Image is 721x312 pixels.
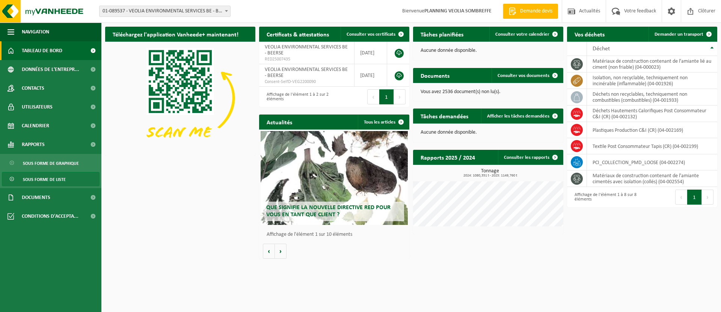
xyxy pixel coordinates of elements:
[655,32,703,37] span: Demander un transport
[495,32,549,37] span: Consulter votre calendrier
[421,130,556,135] p: Aucune donnée disponible.
[265,56,348,62] span: RED25007435
[2,172,100,186] a: Sous forme de liste
[489,27,563,42] a: Consulter votre calendrier
[421,89,556,95] p: Vous avez 2536 document(s) non lu(s).
[421,48,556,53] p: Aucune donnée disponible.
[267,232,406,237] p: Affichage de l'élément 1 sur 10 éléments
[417,169,563,178] h3: Tonnage
[266,205,391,218] span: Que signifie la nouvelle directive RED pour vous en tant que client ?
[22,60,79,79] span: Données de l'entrepr...
[424,8,492,14] strong: PLANNING VEOLIA SOMBREFFE
[105,42,255,154] img: Download de VHEPlus App
[518,8,554,15] span: Demande devis
[587,89,717,106] td: déchets non recyclables, techniquement non combustibles (combustibles) (04-001933)
[367,89,379,104] button: Previous
[23,172,66,187] span: Sous forme de liste
[379,89,394,104] button: 1
[702,190,713,205] button: Next
[23,156,79,170] span: Sous forme de graphique
[587,72,717,89] td: isolation, non recyclable, techniquement non incinérable (inflammable) (04-001926)
[413,109,476,123] h2: Tâches demandées
[587,138,717,154] td: Textile Post Consommateur Tapis (CR) (04-002199)
[22,116,49,135] span: Calendrier
[22,79,44,98] span: Contacts
[413,27,471,41] h2: Tâches planifiées
[571,189,638,205] div: Affichage de l'élément 1 à 8 sur 8 éléments
[503,4,558,19] a: Demande devis
[649,27,716,42] a: Demander un transport
[687,190,702,205] button: 1
[263,89,330,105] div: Affichage de l'élément 1 à 2 sur 2 éléments
[487,114,549,119] span: Afficher les tâches demandées
[347,32,395,37] span: Consulter vos certificats
[261,131,408,225] a: Que signifie la nouvelle directive RED pour vous en tant que client ?
[675,190,687,205] button: Previous
[265,44,348,56] span: VEOLIA ENVIRONMENTAL SERVICES BE - BEERSE
[394,89,406,104] button: Next
[263,244,275,259] button: Vorige
[593,46,610,52] span: Déchet
[413,68,457,83] h2: Documents
[105,27,246,41] h2: Téléchargez l'application Vanheede+ maintenant!
[498,150,563,165] a: Consulter les rapports
[567,27,612,41] h2: Vos déchets
[492,68,563,83] a: Consulter vos documents
[2,156,100,170] a: Sous forme de graphique
[259,27,336,41] h2: Certificats & attestations
[358,115,409,130] a: Tous les articles
[22,98,53,116] span: Utilisateurs
[22,23,49,41] span: Navigation
[354,42,387,64] td: [DATE]
[587,170,717,187] td: matériaux de construction contenant de l'amiante cimentés avec isolation (collés) (04-002554)
[498,73,549,78] span: Consulter vos documents
[413,150,483,164] h2: Rapports 2025 / 2024
[100,6,230,17] span: 01-089537 - VEOLIA ENVIRONMENTAL SERVICES BE - BEERSE
[417,174,563,178] span: 2024: 1080,351 t - 2025: 1149,760 t
[587,56,717,72] td: matériaux de construction contenant de l'amiante lié au ciment (non friable) (04-000023)
[265,67,348,78] span: VEOLIA ENVIRONMENTAL SERVICES BE - BEERSE
[22,135,45,154] span: Rapports
[259,115,300,129] h2: Actualités
[275,244,287,259] button: Volgende
[99,6,231,17] span: 01-089537 - VEOLIA ENVIRONMENTAL SERVICES BE - BEERSE
[587,106,717,122] td: Déchets Hautements Calorifiques Post Consommateur C&I (CR) (04-002132)
[341,27,409,42] a: Consulter vos certificats
[265,79,348,85] span: Consent-SelfD-VEG2200090
[481,109,563,124] a: Afficher les tâches demandées
[587,154,717,170] td: PCI_COLLECTION_PMD_LOOSE (04-002274)
[22,207,78,226] span: Conditions d'accepta...
[587,122,717,138] td: Plastiques Production C&I (CR) (04-002169)
[22,188,50,207] span: Documents
[354,64,387,87] td: [DATE]
[22,41,62,60] span: Tableau de bord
